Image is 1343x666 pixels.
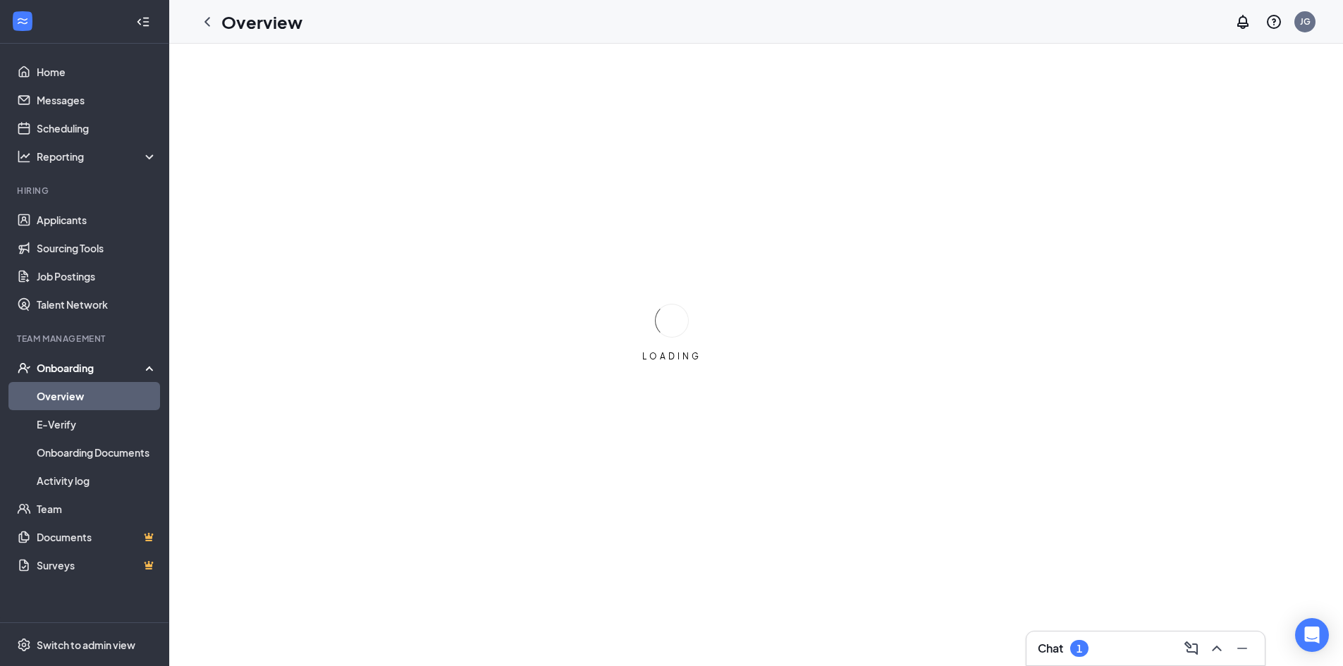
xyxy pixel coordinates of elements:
svg: Collapse [136,15,150,29]
button: ComposeMessage [1180,637,1203,660]
div: Switch to admin view [37,638,135,652]
div: JG [1300,16,1311,27]
div: Team Management [17,333,154,345]
svg: ComposeMessage [1183,640,1200,657]
div: Hiring [17,185,154,197]
div: Reporting [37,149,158,164]
svg: Minimize [1234,640,1251,657]
svg: Analysis [17,149,31,164]
a: Scheduling [37,114,157,142]
div: Onboarding [37,361,145,375]
svg: Notifications [1234,13,1251,30]
a: DocumentsCrown [37,523,157,551]
h1: Overview [221,10,302,34]
a: Sourcing Tools [37,234,157,262]
a: Home [37,58,157,86]
svg: WorkstreamLogo [16,14,30,28]
div: 1 [1077,643,1082,655]
a: Activity log [37,467,157,495]
svg: ChevronLeft [199,13,216,30]
svg: ChevronUp [1208,640,1225,657]
a: Applicants [37,206,157,234]
a: Onboarding Documents [37,438,157,467]
a: Overview [37,382,157,410]
div: Open Intercom Messenger [1295,618,1329,652]
a: Messages [37,86,157,114]
button: ChevronUp [1206,637,1228,660]
a: Team [37,495,157,523]
h3: Chat [1038,641,1063,656]
a: Talent Network [37,290,157,319]
svg: QuestionInfo [1265,13,1282,30]
svg: Settings [17,638,31,652]
svg: UserCheck [17,361,31,375]
a: Job Postings [37,262,157,290]
div: LOADING [637,350,707,362]
button: Minimize [1231,637,1253,660]
a: E-Verify [37,410,157,438]
a: SurveysCrown [37,551,157,579]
